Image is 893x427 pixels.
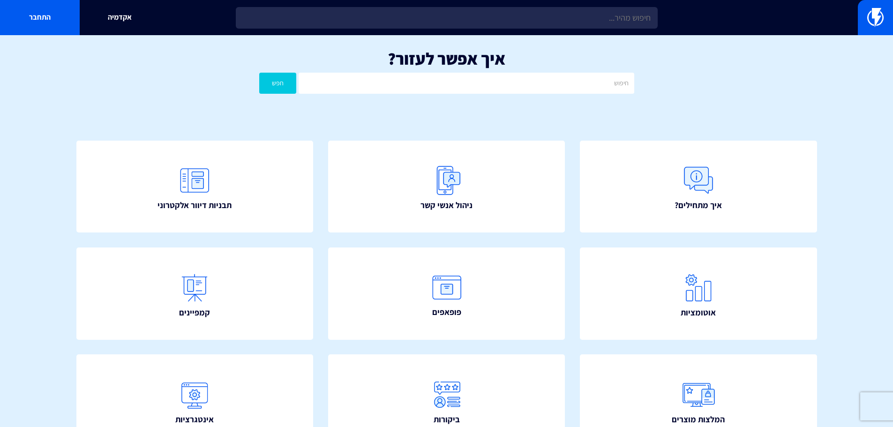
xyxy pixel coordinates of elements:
a: איך מתחילים? [580,141,817,233]
span: קמפיינים [179,307,210,319]
a: קמפיינים [76,247,314,340]
a: ניהול אנשי קשר [328,141,565,233]
a: תבניות דיוור אלקטרוני [76,141,314,233]
span: אוטומציות [681,307,716,319]
button: חפש [259,73,297,94]
span: ניהול אנשי קשר [420,199,473,211]
h1: איך אפשר לעזור? [14,49,879,68]
span: פופאפים [432,306,461,318]
a: אוטומציות [580,247,817,340]
span: המלצות מוצרים [672,413,725,426]
a: פופאפים [328,247,565,340]
span: תבניות דיוור אלקטרוני [158,199,232,211]
span: איך מתחילים? [675,199,722,211]
input: חיפוש מהיר... [236,7,658,29]
span: אינטגרציות [175,413,214,426]
input: חיפוש [299,73,634,94]
span: ביקורות [434,413,460,426]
